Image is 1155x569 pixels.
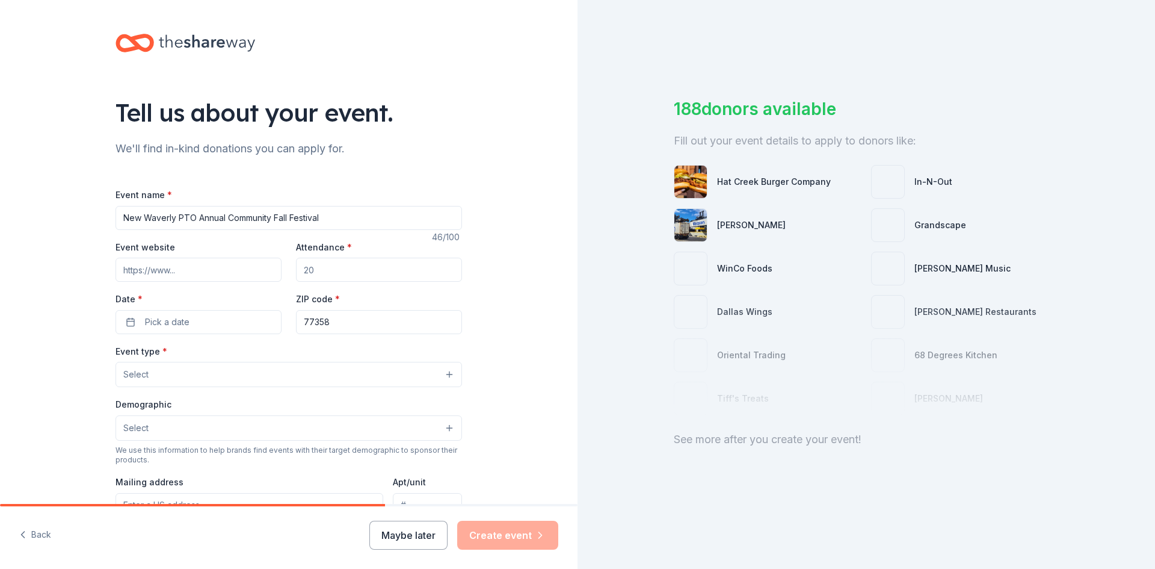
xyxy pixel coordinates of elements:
div: See more after you create your event! [674,430,1059,449]
div: In-N-Out [914,175,952,189]
img: photo for Alfred Music [872,252,904,285]
label: Date [115,293,282,305]
div: WinCo Foods [717,261,772,276]
button: Pick a date [115,310,282,334]
span: Select [123,367,149,382]
div: Grandscape [914,218,966,232]
label: Attendance [296,241,352,253]
img: photo for Grandscape [872,209,904,241]
div: 188 donors available [674,96,1059,122]
div: We'll find in-kind donations you can apply for. [115,139,462,158]
input: # [393,493,462,517]
input: 20 [296,258,462,282]
label: Event type [115,346,167,358]
div: 46 /100 [432,230,462,244]
div: [PERSON_NAME] [717,218,786,232]
img: photo for In-N-Out [872,166,904,198]
input: Enter a US address [115,493,383,517]
div: Hat Creek Burger Company [717,175,831,189]
div: Tell us about your event. [115,96,462,129]
span: Select [123,421,149,435]
input: Spring Fundraiser [115,206,462,230]
img: photo for Matson [674,209,707,241]
input: 12345 (U.S. only) [296,310,462,334]
label: Event name [115,189,172,201]
label: ZIP code [296,293,340,305]
span: Pick a date [145,315,189,329]
label: Demographic [115,399,171,411]
div: We use this information to help brands find events with their target demographic to sponsor their... [115,446,462,465]
button: Maybe later [369,521,448,550]
input: https://www... [115,258,282,282]
div: [PERSON_NAME] Music [914,261,1011,276]
label: Event website [115,241,175,253]
img: photo for Hat Creek Burger Company [674,166,707,198]
button: Select [115,362,462,387]
button: Select [115,415,462,441]
button: Back [19,523,51,548]
div: Fill out your event details to apply to donors like: [674,131,1059,151]
img: photo for WinCo Foods [674,252,707,285]
label: Apt/unit [393,476,426,488]
label: Mailing address [115,476,183,488]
